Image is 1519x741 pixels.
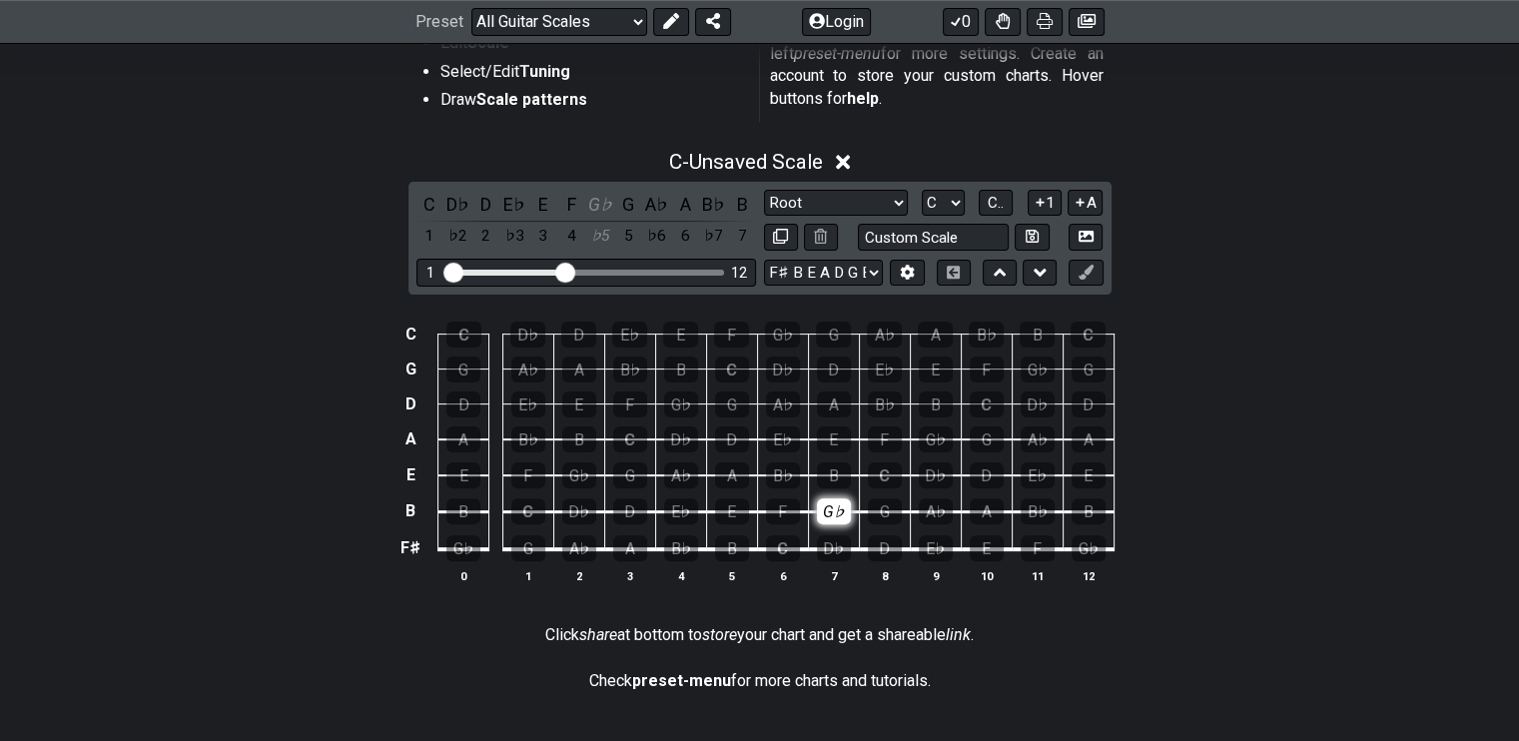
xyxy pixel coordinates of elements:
div: G♭ [919,426,953,452]
div: toggle scale degree [473,223,499,250]
div: E [715,498,749,524]
div: F [613,391,647,417]
div: E [919,357,953,382]
li: Draw [440,89,746,117]
div: E [663,322,698,348]
div: toggle pitch class [701,191,727,218]
div: A [918,322,953,348]
button: Move up [983,260,1017,287]
div: C [1071,322,1106,348]
div: B [1020,322,1055,348]
div: G♭ [765,322,800,348]
button: First click edit preset to enable marker editing [1069,260,1103,287]
div: toggle pitch class [558,191,584,218]
div: E♭ [868,357,902,382]
div: B♭ [664,535,698,561]
div: 1 [426,265,434,282]
button: C.. [979,190,1013,217]
div: D♭ [562,498,596,524]
button: Create Image [1069,224,1103,251]
div: toggle scale degree [444,223,470,250]
div: D [613,498,647,524]
div: D♭ [817,535,851,561]
strong: preset-menu [632,671,731,690]
div: G [868,498,902,524]
div: toggle scale degree [701,223,727,250]
div: toggle pitch class [615,191,641,218]
div: E [1072,462,1106,488]
div: C [511,498,545,524]
div: E♭ [612,322,647,348]
th: 3 [604,565,655,586]
div: G♭ [817,498,851,524]
em: share [579,625,617,644]
button: Delete [804,224,838,251]
td: B [396,492,424,529]
span: Preset [415,13,463,32]
em: preset-menu [794,44,881,63]
li: Select/Edit [440,61,746,89]
button: Move down [1023,260,1057,287]
div: B [562,426,596,452]
th: 4 [655,565,706,586]
div: G [715,391,749,417]
th: 5 [706,565,757,586]
div: C [613,426,647,452]
div: E [817,426,851,452]
div: toggle scale degree [644,223,670,250]
td: E [396,456,424,492]
div: E [562,391,596,417]
th: 0 [438,565,489,586]
div: A♭ [664,462,698,488]
div: A♭ [766,391,800,417]
div: B [1072,498,1106,524]
div: A [562,357,596,382]
button: Print [1027,8,1063,36]
span: C - Unsaved Scale [669,150,823,174]
button: 0 [943,8,979,36]
div: G [816,322,851,348]
div: D♭ [766,357,800,382]
div: toggle scale degree [416,223,442,250]
div: D [446,391,480,417]
th: 10 [961,565,1012,586]
div: D [868,535,902,561]
div: C [715,357,749,382]
th: 8 [859,565,910,586]
div: F [766,498,800,524]
button: Store user defined scale [1015,224,1049,251]
select: Tuning [764,260,883,287]
em: link [946,625,971,644]
div: B♭ [511,426,545,452]
div: A♭ [562,535,596,561]
th: 6 [757,565,808,586]
div: G [511,535,545,561]
div: D♭ [664,426,698,452]
div: B♭ [868,391,902,417]
span: C.. [988,194,1004,212]
div: Visible fret range [416,259,756,286]
div: toggle pitch class [416,191,442,218]
div: A [970,498,1004,524]
td: G [396,352,424,386]
p: Click at bottom to your chart and get a shareable . [545,624,974,646]
div: A [446,426,480,452]
div: F [714,322,749,348]
div: A♭ [919,498,953,524]
th: 12 [1063,565,1114,586]
div: D [817,357,851,382]
div: toggle pitch class [530,191,556,218]
th: 7 [808,565,859,586]
div: D♭ [919,462,953,488]
em: store [702,625,737,644]
td: F♯ [396,529,424,567]
div: A♭ [867,322,902,348]
div: B [664,357,698,382]
select: Scale [764,190,908,217]
div: toggle pitch class [473,191,499,218]
button: Edit Preset [653,8,689,36]
div: B♭ [766,462,800,488]
div: E♭ [511,391,545,417]
div: toggle pitch class [501,191,527,218]
div: G [446,357,480,382]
